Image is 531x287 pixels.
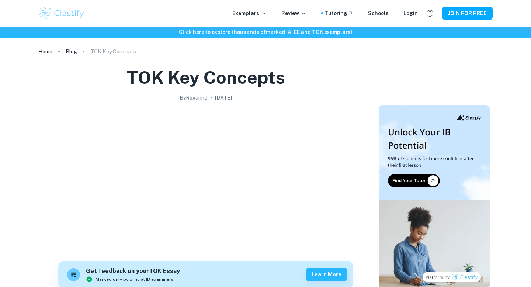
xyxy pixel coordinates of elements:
[38,6,85,21] img: Clastify logo
[281,9,306,17] p: Review
[232,9,267,17] p: Exemplars
[325,9,353,17] a: Tutoring
[306,268,347,281] button: Learn more
[127,66,285,89] h1: TOK Key Concepts
[403,9,418,17] a: Login
[1,28,530,36] h6: Click here to explore thousands of marked IA, EE and TOK exemplars !
[424,7,436,20] button: Help and Feedback
[210,94,212,102] p: •
[96,276,174,283] span: Marked only by official IB examiners
[90,48,136,56] p: TOK Key Concepts
[368,9,389,17] a: Schools
[38,46,52,57] a: Home
[66,46,77,57] a: Blog
[180,94,207,102] h2: By Roxanne
[215,94,232,102] h2: [DATE]
[442,7,493,20] button: JOIN FOR FREE
[86,267,180,276] h6: Get feedback on your TOK Essay
[58,105,353,252] img: TOK Key Concepts cover image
